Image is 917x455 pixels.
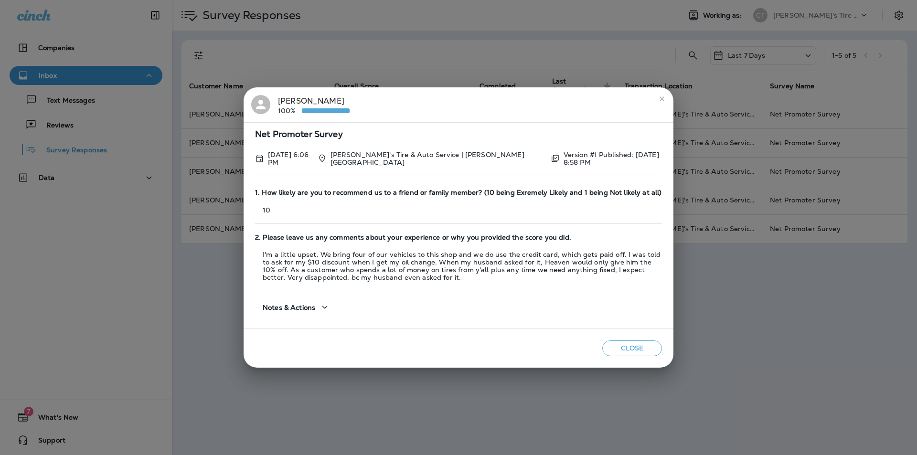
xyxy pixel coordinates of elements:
span: Net Promoter Survey [255,130,662,138]
span: 1. How likely are you to recommend us to a friend or family member? (10 being Exremely Likely and... [255,189,662,197]
button: Close [602,340,662,356]
p: [PERSON_NAME]'s Tire & Auto Service | [PERSON_NAME][GEOGRAPHIC_DATA] [331,151,543,166]
p: 10 [255,206,662,214]
span: Notes & Actions [263,304,315,312]
button: Notes & Actions [255,294,338,321]
button: close [654,91,670,106]
span: 2. Please leave us any comments about your experience or why you provided the score you did. [255,233,662,242]
p: Version #1 Published: [DATE] 8:58 PM [564,151,662,166]
p: 100% [278,107,302,115]
p: Sep 18, 2025 6:06 PM [268,151,310,166]
p: I'm a little upset. We bring four of our vehicles to this shop and we do use the credit card, whi... [255,251,662,281]
div: [PERSON_NAME] [278,95,350,115]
